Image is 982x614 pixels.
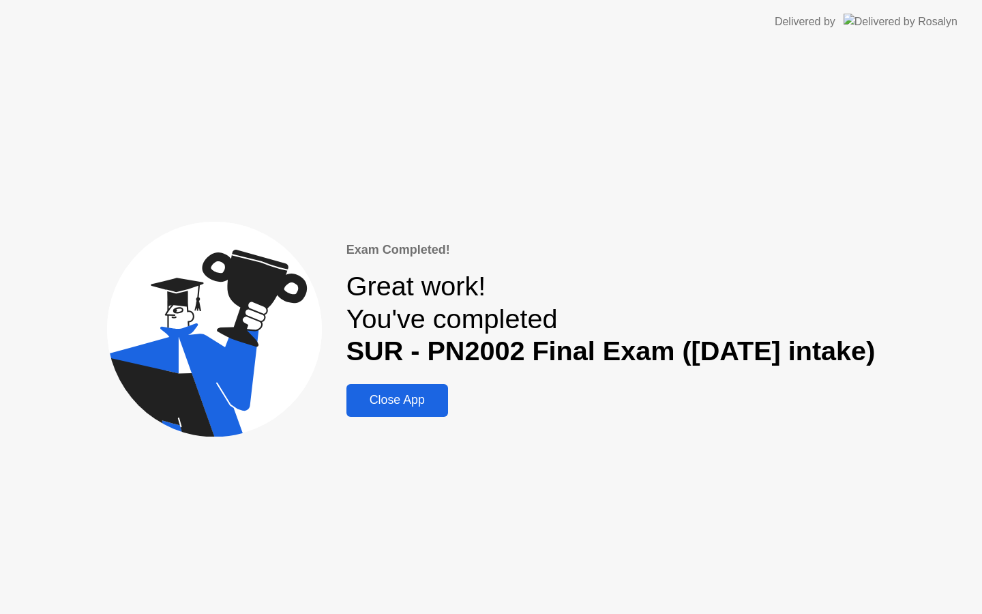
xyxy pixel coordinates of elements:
button: Close App [346,384,448,417]
b: SUR - PN2002 Final Exam ([DATE] intake) [346,336,876,366]
div: Close App [351,393,444,407]
div: Delivered by [775,14,835,30]
img: Delivered by Rosalyn [844,14,957,29]
div: Exam Completed! [346,241,876,259]
div: Great work! You've completed [346,270,876,368]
